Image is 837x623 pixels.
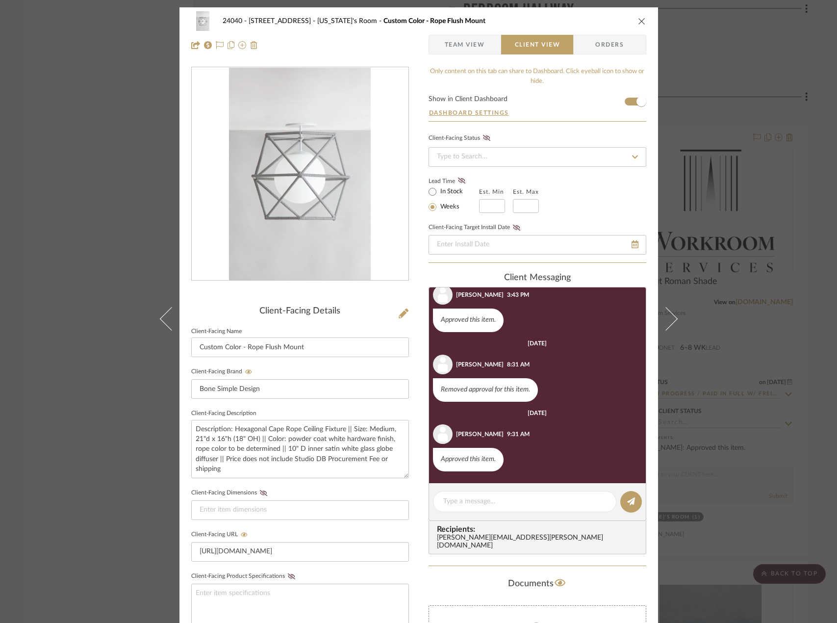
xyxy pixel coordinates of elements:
[191,573,298,580] label: Client-Facing Product Specifications
[191,337,409,357] input: Enter Client-Facing Item Name
[429,185,479,213] mat-radio-group: Select item type
[437,534,642,550] div: [PERSON_NAME][EMAIL_ADDRESS][PERSON_NAME][DOMAIN_NAME]
[455,176,468,186] button: Lead Time
[479,188,504,195] label: Est. Min
[507,360,530,369] div: 8:31 AM
[429,67,646,86] div: Only content on this tab can share to Dashboard. Click eyeball icon to show or hide.
[383,18,485,25] span: Custom Color - Rope Flush Mount
[191,542,409,562] input: Enter item URL
[438,203,459,211] label: Weeks
[429,235,646,255] input: Enter Install Date
[223,18,317,25] span: 24040 - [STREET_ADDRESS]
[429,133,493,143] div: Client-Facing Status
[584,35,634,54] span: Orders
[250,41,258,49] img: Remove from project
[456,360,504,369] div: [PERSON_NAME]
[433,309,504,332] div: Approved this item.
[433,424,453,444] img: user_avatar.png
[257,490,270,496] button: Client-Facing Dimensions
[429,273,646,284] div: client Messaging
[429,108,509,117] button: Dashboard Settings
[528,410,547,416] div: [DATE]
[191,368,255,375] label: Client-Facing Brand
[507,430,530,439] div: 9:31 AM
[192,68,408,281] div: 0
[515,35,560,54] span: Client View
[429,576,646,592] div: Documents
[433,378,538,402] div: Removed approval for this item.
[637,17,646,26] button: close
[528,340,547,347] div: [DATE]
[507,290,529,299] div: 3:43 PM
[429,147,646,167] input: Type to Search…
[437,525,642,534] span: Recipients:
[285,573,298,580] button: Client-Facing Product Specifications
[191,11,215,31] img: 244f3b80-d092-459b-a22f-13d40566ffba_48x40.jpg
[238,531,251,538] button: Client-Facing URL
[438,187,463,196] label: In Stock
[456,290,504,299] div: [PERSON_NAME]
[429,224,523,231] label: Client-Facing Target Install Date
[191,411,256,416] label: Client-Facing Description
[229,68,371,281] img: 244f3b80-d092-459b-a22f-13d40566ffba_436x436.jpg
[433,355,453,374] img: user_avatar.png
[191,531,251,538] label: Client-Facing URL
[191,329,242,334] label: Client-Facing Name
[191,379,409,399] input: Enter Client-Facing Brand
[317,18,383,25] span: [US_STATE]'s Room
[513,188,539,195] label: Est. Max
[429,177,479,185] label: Lead Time
[191,500,409,520] input: Enter item dimensions
[456,430,504,439] div: [PERSON_NAME]
[433,448,504,471] div: Approved this item.
[242,368,255,375] button: Client-Facing Brand
[433,285,453,305] img: user_avatar.png
[191,490,270,496] label: Client-Facing Dimensions
[445,35,485,54] span: Team View
[191,306,409,317] div: Client-Facing Details
[510,224,523,231] button: Client-Facing Target Install Date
